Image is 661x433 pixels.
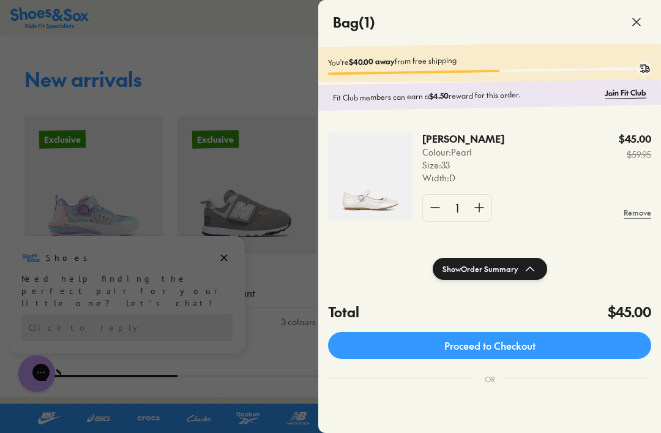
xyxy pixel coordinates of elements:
[333,88,600,104] p: Fit Club members can earn a reward for this order.
[422,171,504,184] p: Width : D
[328,51,651,67] p: You're from free shipping
[9,14,245,75] div: Message from Shoes. Need help finding the perfect pair for your little one? Let’s chat!
[475,364,505,394] div: OR
[447,195,467,221] div: 1
[333,12,375,32] h4: Bag ( 1 )
[6,4,43,41] button: Close gorgias live chat
[46,18,94,30] h3: Shoes
[608,302,651,322] h4: $45.00
[328,132,413,220] img: 4-481840.jpg
[422,146,504,159] p: Colour: Pearl
[21,39,233,75] div: Need help finding the perfect pair for your little one? Let’s chat!
[605,87,646,99] a: Join Fit Club
[21,14,41,34] img: Shoes logo
[619,148,651,161] s: $59.95
[429,91,449,101] b: $4.50
[422,132,488,146] p: [PERSON_NAME]
[422,159,504,171] p: Size : 33
[215,15,233,32] button: Dismiss campaign
[433,258,547,280] button: ShowOrder Summary
[328,332,651,359] a: Proceed to Checkout
[9,2,245,119] div: Campaign message
[21,80,233,107] div: Reply to the campaigns
[328,302,359,322] h4: Total
[349,56,395,67] b: $40.00 away
[619,132,651,146] p: $45.00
